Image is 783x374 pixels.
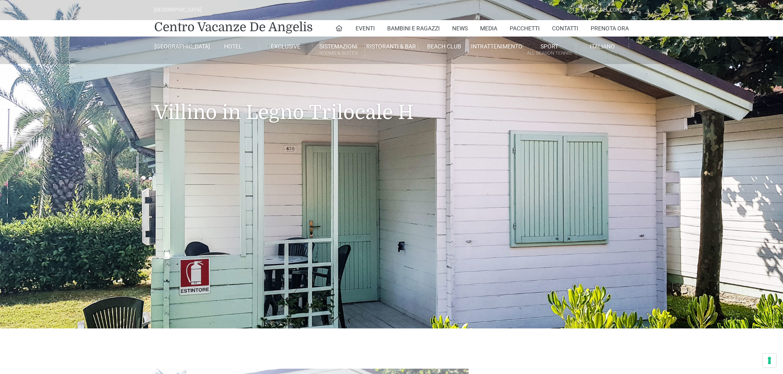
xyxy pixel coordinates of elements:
span: Italiano [590,43,615,50]
a: Bambini e Ragazzi [387,20,440,37]
a: Beach Club [418,43,471,50]
a: Centro Vacanze De Angelis [154,19,313,35]
div: [GEOGRAPHIC_DATA] [154,6,201,14]
small: All Season Tennis [523,49,575,57]
a: Italiano [576,43,629,50]
a: Eventi [356,20,375,37]
h1: Villino in Legno Trilocale H [154,64,629,136]
a: SportAll Season Tennis [523,43,576,58]
a: Hotel [207,43,259,50]
a: Prenota Ora [591,20,629,37]
a: Intrattenimento [471,43,523,50]
button: Le tue preferenze relative al consenso per le tecnologie di tracciamento [762,353,776,367]
a: [GEOGRAPHIC_DATA] [154,43,207,50]
a: Media [480,20,497,37]
a: Pacchetti [510,20,540,37]
a: SistemazioniRooms & Suites [312,43,365,58]
a: Contatti [552,20,578,37]
a: Exclusive [260,43,312,50]
a: Ristoranti & Bar [365,43,418,50]
small: Rooms & Suites [312,49,365,57]
div: Riviera Del Conero [581,6,629,14]
a: News [452,20,468,37]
